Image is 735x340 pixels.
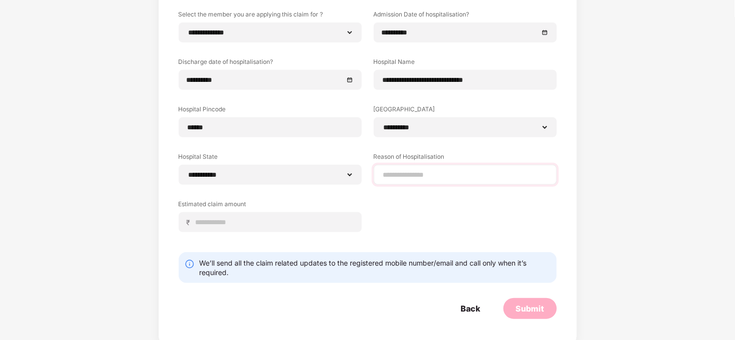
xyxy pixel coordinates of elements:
label: Estimated claim amount [179,200,362,212]
label: Hospital Pincode [179,105,362,117]
label: Select the member you are applying this claim for ? [179,10,362,22]
label: Reason of Hospitalisation [374,152,557,165]
label: [GEOGRAPHIC_DATA] [374,105,557,117]
label: Hospital Name [374,57,557,70]
span: ₹ [187,218,195,227]
label: Hospital State [179,152,362,165]
label: Discharge date of hospitalisation? [179,57,362,70]
label: Admission Date of hospitalisation? [374,10,557,22]
img: svg+xml;base64,PHN2ZyBpZD0iSW5mby0yMHgyMCIgeG1sbnM9Imh0dHA6Ly93d3cudzMub3JnLzIwMDAvc3ZnIiB3aWR0aD... [185,259,195,269]
div: We’ll send all the claim related updates to the registered mobile number/email and call only when... [200,258,551,277]
div: Back [461,303,481,314]
div: Submit [516,303,544,314]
